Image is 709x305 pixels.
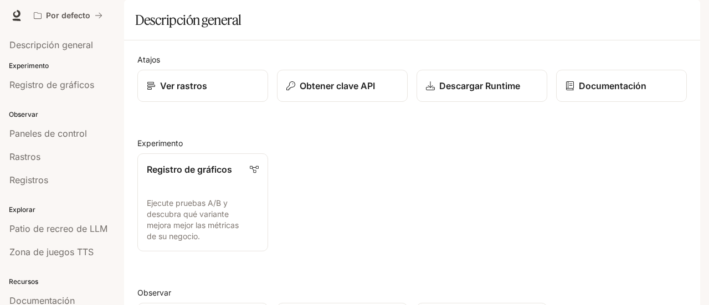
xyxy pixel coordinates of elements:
font: Observar [137,288,171,297]
font: Por defecto [46,11,90,20]
font: Ejecute pruebas A/B y descubra qué variante mejora mejor las métricas de su negocio. [147,198,239,241]
font: Registro de gráficos [147,164,232,175]
a: Ver rastros [137,70,268,102]
a: Documentación [556,70,687,102]
button: Todos los espacios de trabajo [29,4,107,27]
font: Descripción general [135,12,242,28]
font: Descargar Runtime [439,80,520,91]
button: Obtener clave API [277,70,408,102]
font: Obtener clave API [300,80,375,91]
a: Descargar Runtime [417,70,547,102]
font: Documentación [579,80,646,91]
a: Registro de gráficosEjecute pruebas A/B y descubra qué variante mejora mejor las métricas de su n... [137,153,268,251]
font: Atajos [137,55,160,64]
font: Experimento [137,138,183,148]
font: Ver rastros [160,80,207,91]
